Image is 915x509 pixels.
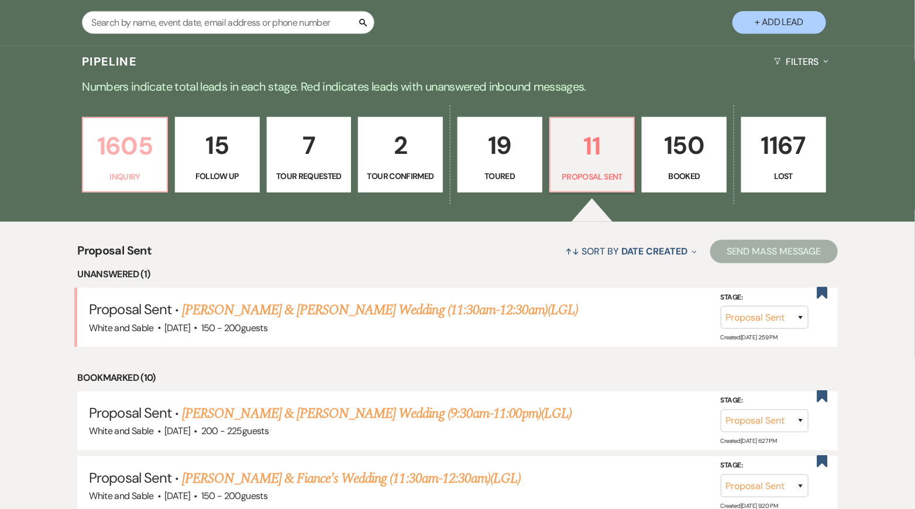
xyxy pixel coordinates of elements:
[89,322,153,334] span: White and Sable
[267,117,352,193] a: 7Tour Requested
[36,77,879,96] p: Numbers indicate total leads in each stage. Red indicates leads with unanswered inbound messages.
[465,170,535,183] p: Toured
[710,240,838,263] button: Send Mass Message
[77,242,152,267] span: Proposal Sent
[201,322,267,334] span: 150 - 200 guests
[642,117,727,193] a: 150Booked
[201,425,269,437] span: 200 - 225 guests
[732,11,826,34] button: + Add Lead
[77,370,837,386] li: Bookmarked (10)
[741,117,826,193] a: 1167Lost
[721,437,777,445] span: Created: [DATE] 6:27 PM
[566,245,580,257] span: ↑↓
[549,117,635,193] a: 11Proposal Sent
[649,126,719,165] p: 150
[274,126,344,165] p: 7
[201,490,267,502] span: 150 - 200 guests
[182,300,578,321] a: [PERSON_NAME] & [PERSON_NAME] Wedding (11:30am-12:30am)(LGL)
[274,170,344,183] p: Tour Requested
[558,170,627,183] p: Proposal Sent
[749,126,818,165] p: 1167
[649,170,719,183] p: Booked
[77,267,837,282] li: Unanswered (1)
[769,46,833,77] button: Filters
[82,11,374,34] input: Search by name, event date, email address or phone number
[366,126,435,165] p: 2
[465,126,535,165] p: 19
[721,459,809,472] label: Stage:
[183,170,252,183] p: Follow Up
[183,126,252,165] p: 15
[457,117,542,193] a: 19Toured
[182,403,572,424] a: [PERSON_NAME] & [PERSON_NAME] Wedding (9:30am-11:00pm)(LGL)
[164,425,190,437] span: [DATE]
[721,291,809,304] label: Stage:
[558,126,627,166] p: 11
[89,490,153,502] span: White and Sable
[89,404,171,422] span: Proposal Sent
[89,425,153,437] span: White and Sable
[182,468,521,489] a: [PERSON_NAME] & Fiance's Wedding (11:30am-12:30am)(LGL)
[721,333,778,341] span: Created: [DATE] 2:59 PM
[90,126,160,166] p: 1605
[749,170,818,183] p: Lost
[366,170,435,183] p: Tour Confirmed
[164,322,190,334] span: [DATE]
[721,394,809,407] label: Stage:
[82,53,137,70] h3: Pipeline
[175,117,260,193] a: 15Follow Up
[621,245,687,257] span: Date Created
[89,469,171,487] span: Proposal Sent
[90,170,160,183] p: Inquiry
[561,236,701,267] button: Sort By Date Created
[82,117,168,193] a: 1605Inquiry
[164,490,190,502] span: [DATE]
[89,300,171,318] span: Proposal Sent
[358,117,443,193] a: 2Tour Confirmed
